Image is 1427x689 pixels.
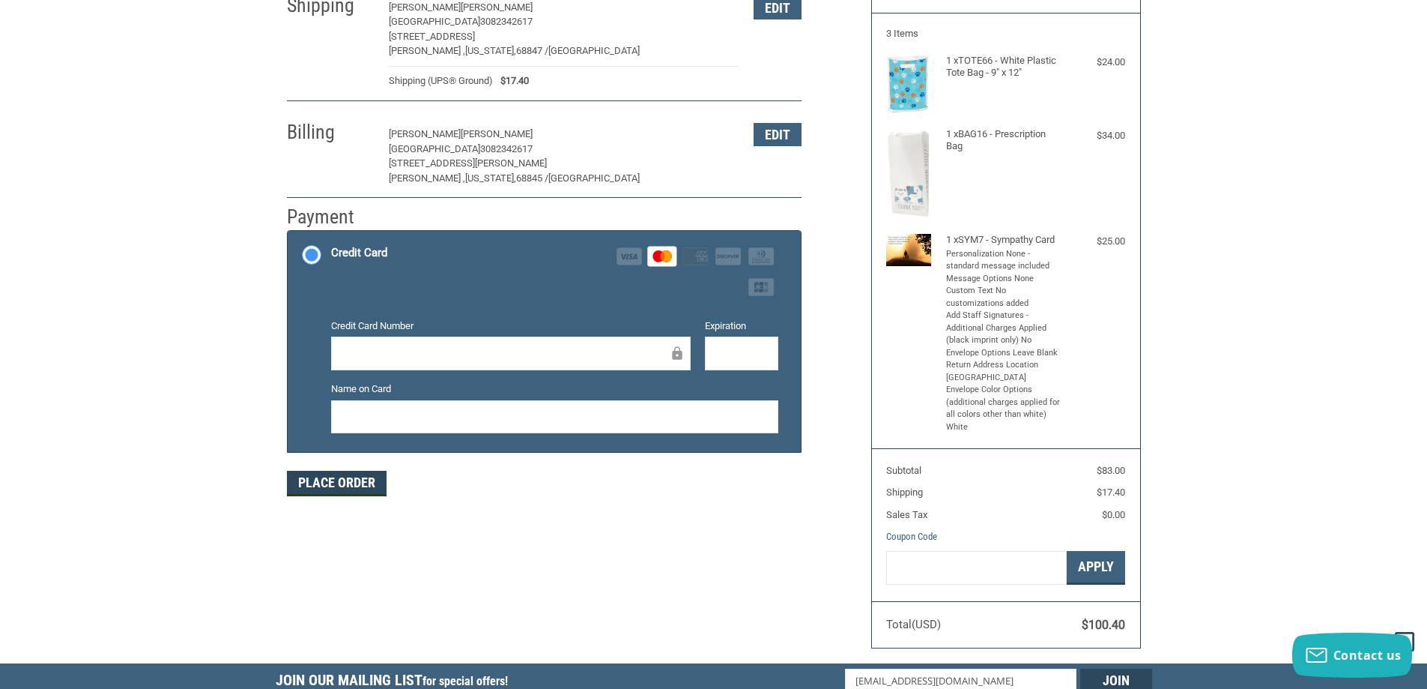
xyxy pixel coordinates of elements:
label: Credit Card Number [331,319,691,334]
li: Custom Text No customizations added [946,285,1062,310]
span: 3082342617 [480,143,533,154]
span: [PERSON_NAME] [461,1,533,13]
span: [STREET_ADDRESS] [389,31,475,42]
span: Total (USD) [886,618,941,631]
span: [GEOGRAPHIC_DATA] [548,45,640,56]
span: [PERSON_NAME] [461,128,533,139]
li: Envelope Options Leave Blank [946,347,1062,360]
button: Apply [1067,551,1125,585]
h4: 1 x SYM7 - Sympathy Card [946,234,1062,246]
span: [GEOGRAPHIC_DATA] [548,172,640,184]
input: Gift Certificate or Coupon Code [886,551,1067,585]
span: $0.00 [1102,509,1125,520]
span: [US_STATE], [465,45,516,56]
h4: 1 x BAG16 - Prescription Bag [946,128,1062,153]
span: $83.00 [1097,465,1125,476]
span: Shipping [886,487,923,498]
button: Contact us [1292,633,1412,678]
span: [PERSON_NAME] [389,128,461,139]
span: [US_STATE], [465,172,516,184]
span: [PERSON_NAME] [389,1,461,13]
span: [GEOGRAPHIC_DATA] [389,143,480,154]
li: Personalization None - standard message included [946,248,1062,273]
span: $100.40 [1082,618,1125,632]
li: Add Staff Signatures - Additional Charges Applied (black imprint only) No [946,310,1062,347]
label: Expiration [705,319,778,334]
span: [GEOGRAPHIC_DATA] [389,16,480,27]
span: 68845 / [516,172,548,184]
a: Coupon Code [886,531,937,542]
button: Edit [754,123,802,146]
h3: 3 Items [886,28,1125,40]
div: Credit Card [331,241,387,265]
li: Message Options None [946,273,1062,286]
li: Return Address Location [GEOGRAPHIC_DATA] [946,359,1062,384]
span: $17.40 [493,73,529,88]
span: for special offers! [422,674,508,688]
span: 3082342617 [480,16,533,27]
span: Subtotal [886,465,921,476]
h2: Billing [287,120,375,145]
h4: 1 x TOTE66 - White Plastic Tote Bag - 9" x 12" [946,55,1062,79]
button: Place Order [287,471,387,496]
span: 68847 / [516,45,548,56]
span: [PERSON_NAME] , [389,45,465,56]
span: Shipping (UPS® Ground) [389,73,493,88]
label: Name on Card [331,382,778,397]
span: Sales Tax [886,509,927,520]
div: $24.00 [1065,55,1125,70]
h2: Payment [287,205,375,229]
span: $17.40 [1097,487,1125,498]
span: Contact us [1333,647,1402,664]
span: [PERSON_NAME] , [389,172,465,184]
div: $34.00 [1065,128,1125,143]
span: [STREET_ADDRESS][PERSON_NAME] [389,157,547,169]
div: $25.00 [1065,234,1125,249]
li: Envelope Color Options (additional charges applied for all colors other than white) White [946,384,1062,433]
